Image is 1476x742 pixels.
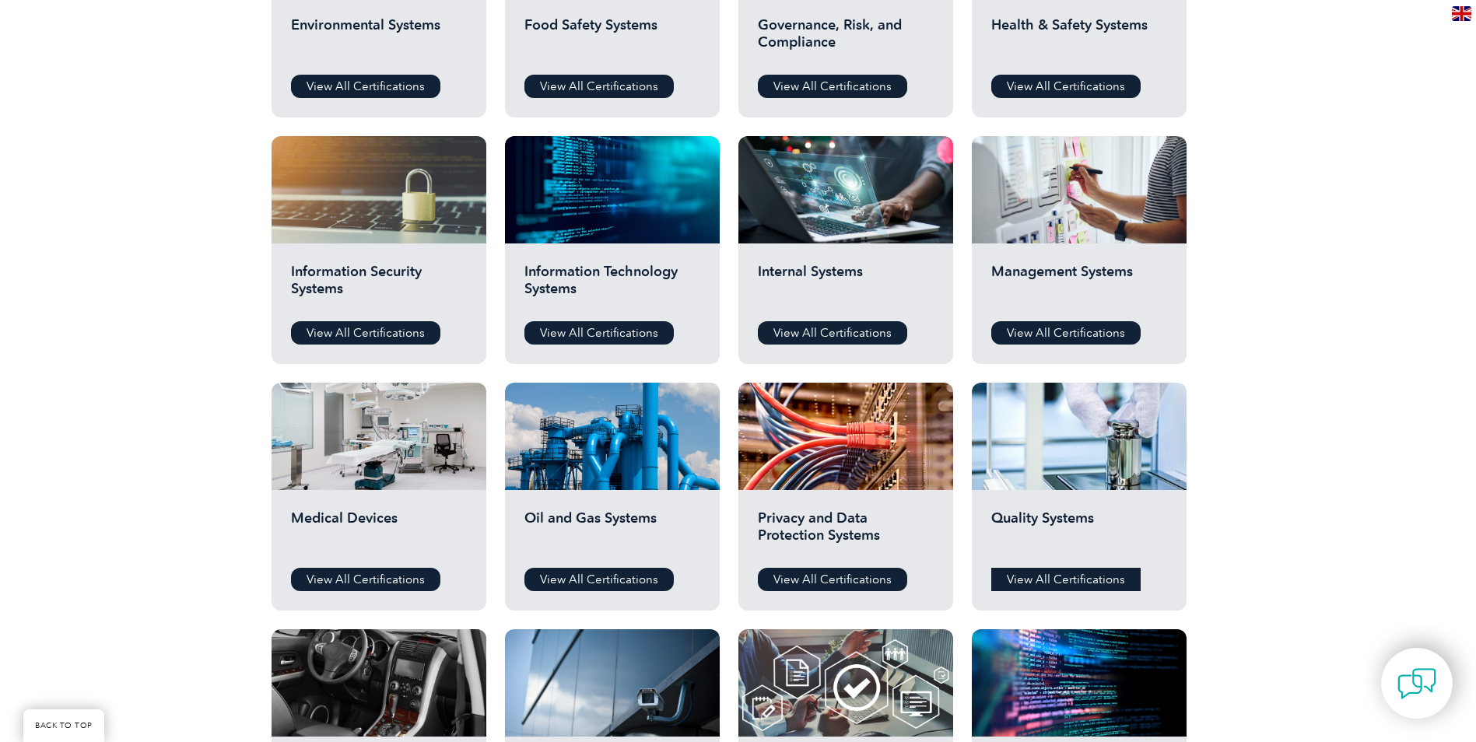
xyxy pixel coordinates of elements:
[758,75,907,98] a: View All Certifications
[991,509,1167,556] h2: Quality Systems
[291,321,440,345] a: View All Certifications
[991,75,1141,98] a: View All Certifications
[1397,664,1436,703] img: contact-chat.png
[524,321,674,345] a: View All Certifications
[291,75,440,98] a: View All Certifications
[524,568,674,591] a: View All Certifications
[524,263,700,310] h2: Information Technology Systems
[758,263,934,310] h2: Internal Systems
[1452,6,1471,21] img: en
[991,321,1141,345] a: View All Certifications
[524,16,700,63] h2: Food Safety Systems
[991,16,1167,63] h2: Health & Safety Systems
[291,568,440,591] a: View All Certifications
[524,75,674,98] a: View All Certifications
[524,509,700,556] h2: Oil and Gas Systems
[23,709,104,742] a: BACK TO TOP
[291,263,467,310] h2: Information Security Systems
[758,568,907,591] a: View All Certifications
[758,16,934,63] h2: Governance, Risk, and Compliance
[291,16,467,63] h2: Environmental Systems
[991,263,1167,310] h2: Management Systems
[991,568,1141,591] a: View All Certifications
[758,509,934,556] h2: Privacy and Data Protection Systems
[291,509,467,556] h2: Medical Devices
[758,321,907,345] a: View All Certifications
